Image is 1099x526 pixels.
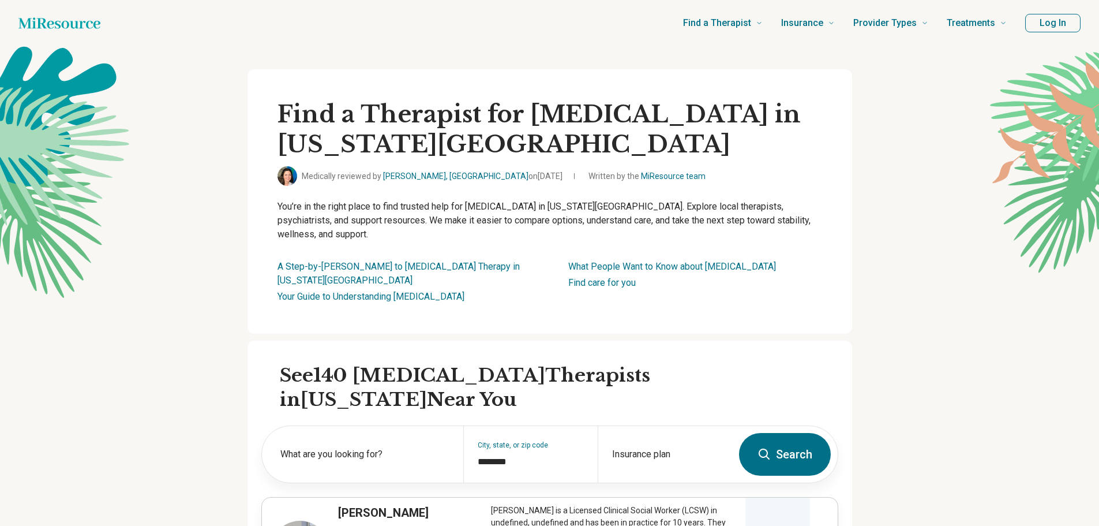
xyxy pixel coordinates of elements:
[683,15,751,31] span: Find a Therapist
[568,261,776,272] a: What People Want to Know about [MEDICAL_DATA]
[781,15,823,31] span: Insurance
[568,277,636,288] a: Find care for you
[280,447,449,461] label: What are you looking for?
[302,170,562,182] span: Medically reviewed by
[739,433,831,476] button: Search
[853,15,917,31] span: Provider Types
[383,171,528,181] a: [PERSON_NAME], [GEOGRAPHIC_DATA]
[18,12,100,35] a: Home page
[277,99,822,159] h1: Find a Therapist for [MEDICAL_DATA] in [US_STATE][GEOGRAPHIC_DATA]
[280,364,838,412] h2: See 140 [MEDICAL_DATA] Therapists in [US_STATE] Near You
[277,200,822,241] p: You’re in the right place to find trusted help for [MEDICAL_DATA] in [US_STATE][GEOGRAPHIC_DATA]....
[947,15,995,31] span: Treatments
[277,291,464,302] a: Your Guide to Understanding [MEDICAL_DATA]
[588,170,706,182] span: Written by the
[1025,14,1081,32] button: Log In
[641,171,706,181] a: MiResource team
[528,171,562,181] span: on [DATE]
[277,261,520,286] a: A Step-by-[PERSON_NAME] to [MEDICAL_DATA] Therapy in [US_STATE][GEOGRAPHIC_DATA]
